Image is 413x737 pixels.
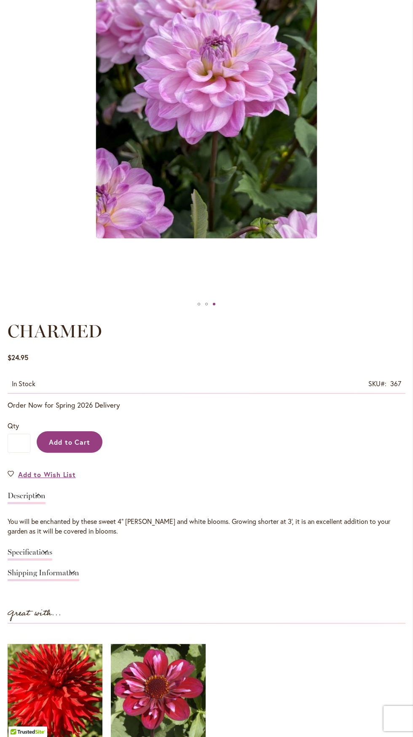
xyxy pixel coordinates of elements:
button: Add to Cart [37,431,102,453]
a: Description [8,492,46,504]
span: In stock [12,379,35,388]
strong: Great with... [8,606,62,620]
span: Add to Cart [49,438,91,446]
a: Add to Wish List [8,470,76,479]
div: Availability [12,379,35,389]
a: Specifications [8,548,52,561]
p: Order Now for Spring 2026 Delivery [8,400,405,410]
span: $24.95 [8,353,28,362]
div: CHARMED [203,298,210,310]
iframe: Launch Accessibility Center [6,707,30,731]
a: Shipping Information [8,569,79,581]
div: Detailed Product Info [8,488,405,586]
div: CHARMED [210,298,218,310]
div: CHARMED [195,298,203,310]
strong: SKU [368,379,386,388]
span: Qty [8,421,19,430]
span: Add to Wish List [18,470,76,479]
div: 367 [390,379,401,389]
span: CHARMED [8,320,102,342]
p: You will be enchanted by these sweet 4” [PERSON_NAME] and white blooms. Growing shorter at 3’, it... [8,517,405,536]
